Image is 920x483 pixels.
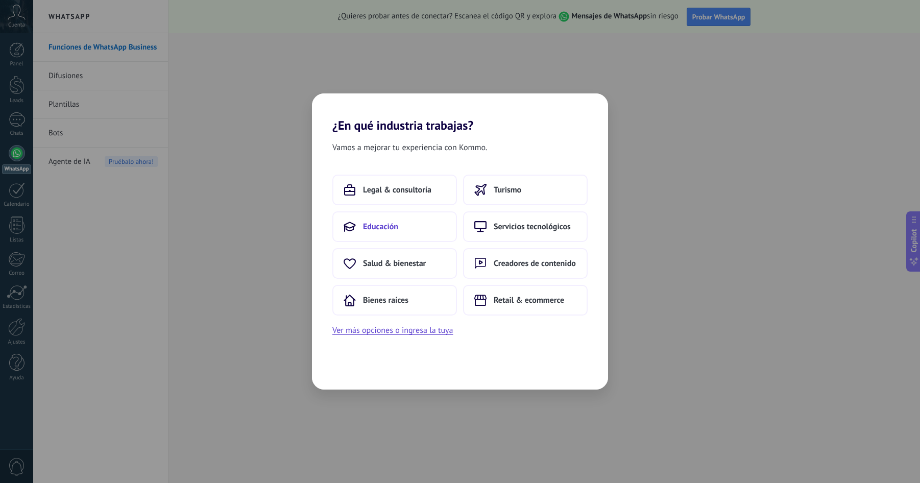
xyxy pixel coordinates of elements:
button: Creadores de contenido [463,248,588,279]
span: Salud & bienestar [363,258,426,269]
button: Legal & consultoría [332,175,457,205]
button: Salud & bienestar [332,248,457,279]
span: Turismo [494,185,521,195]
button: Ver más opciones o ingresa la tuya [332,324,453,337]
button: Retail & ecommerce [463,285,588,316]
span: Retail & ecommerce [494,295,564,305]
span: Bienes raíces [363,295,408,305]
span: Vamos a mejorar tu experiencia con Kommo. [332,141,487,154]
button: Bienes raíces [332,285,457,316]
h2: ¿En qué industria trabajas? [312,93,608,133]
span: Educación [363,222,398,232]
span: Servicios tecnológicos [494,222,571,232]
button: Turismo [463,175,588,205]
span: Creadores de contenido [494,258,576,269]
button: Servicios tecnológicos [463,211,588,242]
button: Educación [332,211,457,242]
span: Legal & consultoría [363,185,431,195]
